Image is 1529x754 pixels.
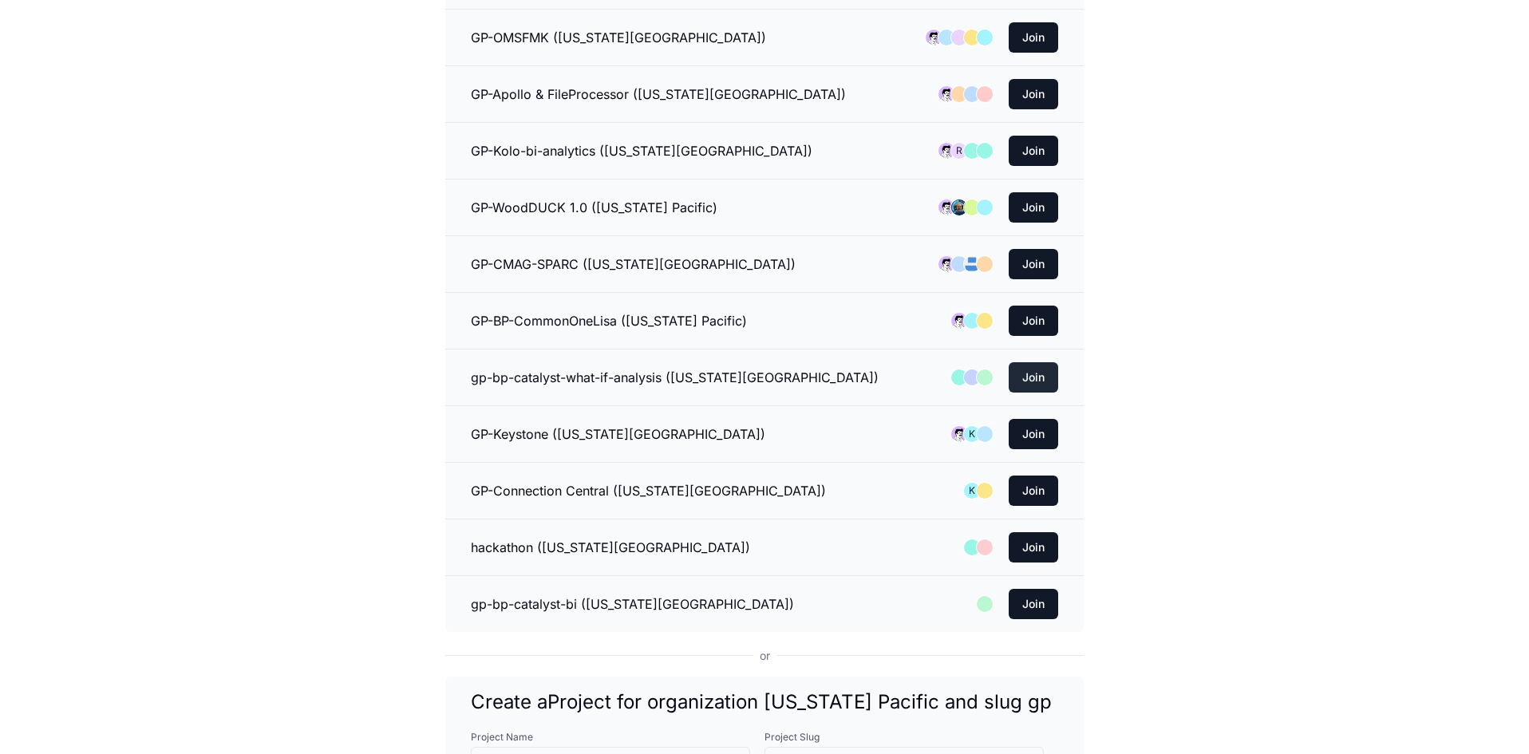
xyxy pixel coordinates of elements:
[471,424,765,444] h3: GP-Keystone ([US_STATE][GEOGRAPHIC_DATA])
[471,538,750,557] h3: hackathon ([US_STATE][GEOGRAPHIC_DATA])
[969,428,975,440] h1: K
[471,594,794,614] h3: gp-bp-catalyst-bi ([US_STATE][GEOGRAPHIC_DATA])
[471,85,846,104] h3: GP-Apollo & FileProcessor ([US_STATE][GEOGRAPHIC_DATA])
[926,30,942,45] img: avatar
[471,481,826,500] h3: GP-Connection Central ([US_STATE][GEOGRAPHIC_DATA])
[1009,22,1058,53] button: Join
[951,426,967,442] img: avatar
[471,368,879,387] h3: gp-bp-catalyst-what-if-analysis ([US_STATE][GEOGRAPHIC_DATA])
[951,199,967,215] img: avatar
[547,690,1052,713] span: Project for organization [US_STATE] Pacific and slug gp
[938,199,954,215] img: avatar
[1009,136,1058,166] button: Join
[1009,249,1058,279] button: Join
[1009,419,1058,449] button: Join
[1009,589,1058,619] button: Join
[471,255,796,274] h3: GP-CMAG-SPARC ([US_STATE][GEOGRAPHIC_DATA])
[938,86,954,102] img: avatar
[1009,476,1058,506] button: Join
[1009,79,1058,109] button: Join
[938,256,954,272] img: avatar
[471,141,812,160] h3: GP-Kolo-bi-analytics ([US_STATE][GEOGRAPHIC_DATA])
[471,689,1058,715] h1: Create a
[951,313,967,329] img: avatar
[964,256,980,272] img: 171085085
[471,198,717,217] h3: GP-WoodDUCK 1.0 ([US_STATE] Pacific)
[471,311,747,330] h3: GP-BP-CommonOneLisa ([US_STATE] Pacific)
[969,484,975,497] h1: K
[1009,192,1058,223] button: Join
[938,143,954,159] img: avatar
[1009,532,1058,563] button: Join
[1009,306,1058,336] button: Join
[956,144,962,157] h1: R
[471,731,764,744] label: Project Name
[471,28,766,47] h3: GP-OMSFMK ([US_STATE][GEOGRAPHIC_DATA])
[764,731,1058,744] label: Project Slug
[1009,362,1058,393] button: Join
[753,648,776,664] span: or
